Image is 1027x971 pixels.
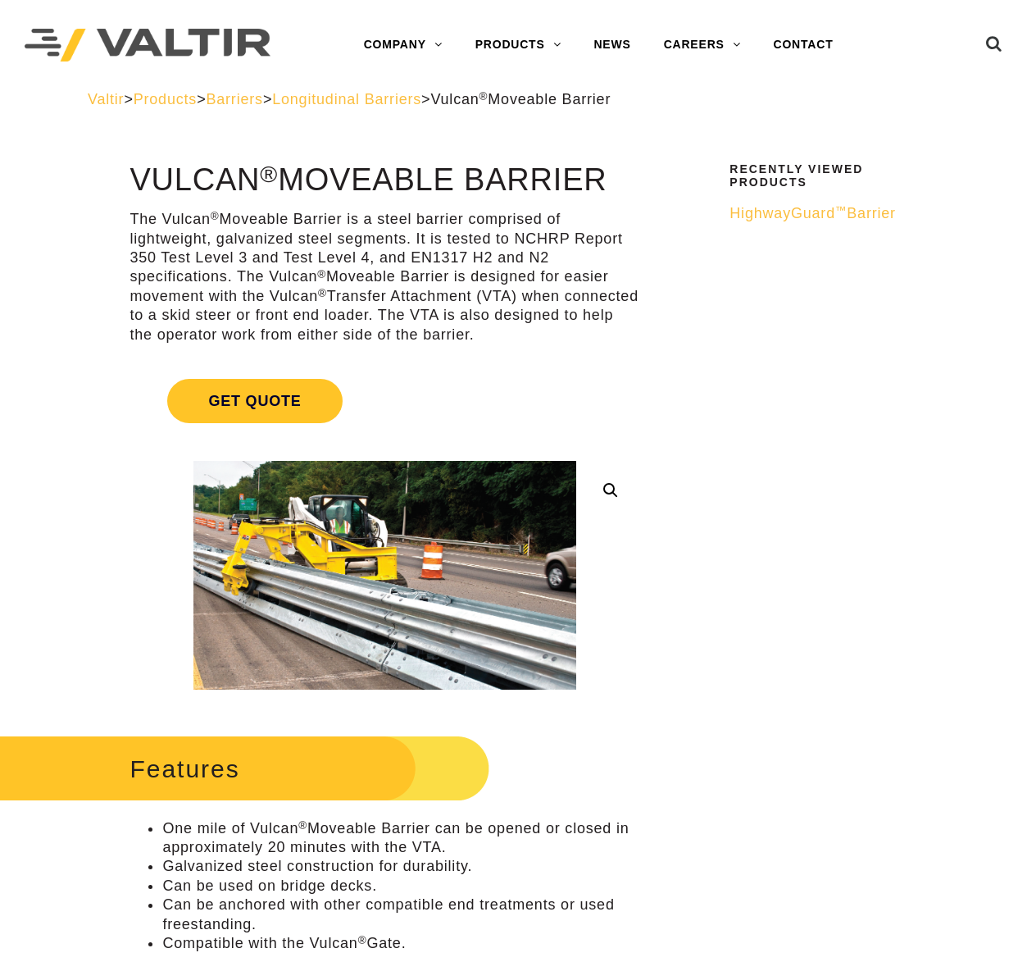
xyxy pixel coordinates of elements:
[348,29,459,62] a: COMPANY
[88,91,124,107] a: Valtir
[134,91,197,107] a: Products
[298,819,307,832] sup: ®
[162,819,640,858] li: One mile of Vulcan Moveable Barrier can be opened or closed in approximately 20 minutes with the ...
[318,287,327,299] sup: ®
[430,91,611,107] span: Vulcan Moveable Barrier
[479,90,489,103] sup: ®
[577,29,647,62] a: NEWS
[130,359,640,443] a: Get Quote
[272,91,421,107] a: Longitudinal Barriers
[648,29,757,62] a: CAREERS
[130,163,640,198] h1: Vulcan Moveable Barrier
[317,268,326,280] sup: ®
[729,205,896,221] span: HighwayGuard Barrier
[729,163,929,189] h2: Recently Viewed Products
[211,210,220,222] sup: ®
[130,210,640,344] p: The Vulcan Moveable Barrier is a steel barrier comprised of lightweight, galvanized steel segment...
[358,934,367,946] sup: ®
[162,896,640,934] li: Can be anchored with other compatible end treatments or used freestanding.
[260,161,278,187] sup: ®
[162,934,640,953] li: Compatible with the Vulcan Gate.
[459,29,578,62] a: PRODUCTS
[835,204,847,217] sup: ™
[206,91,262,107] a: Barriers
[729,204,929,223] a: HighwayGuard™Barrier
[88,90,939,109] div: > > > >
[162,877,640,896] li: Can be used on bridge decks.
[25,29,270,62] img: Valtir
[757,29,850,62] a: CONTACT
[167,379,342,423] span: Get Quote
[162,857,640,876] li: Galvanized steel construction for durability.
